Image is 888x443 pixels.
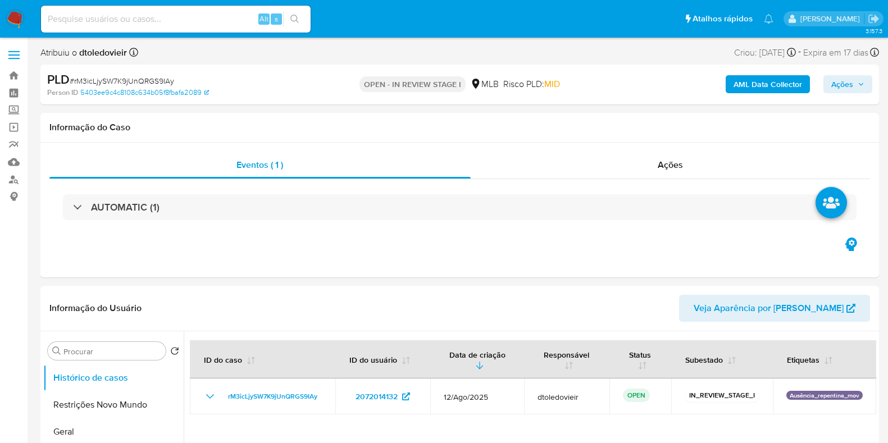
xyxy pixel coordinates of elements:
span: Ações [831,75,853,93]
p: danilo.toledo@mercadolivre.com [800,13,864,24]
span: Atalhos rápidos [693,13,753,25]
span: Eventos ( 1 ) [236,158,283,171]
h1: Informação do Usuário [49,303,142,314]
input: Pesquise usuários ou casos... [41,12,311,26]
span: Veja Aparência por [PERSON_NAME] [694,295,844,322]
a: Notificações [764,14,773,24]
b: PLD [47,70,70,88]
button: Ações [823,75,872,93]
span: Ações [658,158,683,171]
span: s [275,13,278,24]
p: OPEN - IN REVIEW STAGE I [359,76,466,92]
a: Sair [868,13,880,25]
span: - [798,45,801,60]
button: Histórico de casos [43,364,184,391]
div: Criou: [DATE] [734,45,796,60]
button: search-icon [283,11,306,27]
b: Person ID [47,88,78,98]
h3: AUTOMATIC (1) [91,201,160,213]
button: Retornar ao pedido padrão [170,346,179,359]
b: AML Data Collector [734,75,802,93]
input: Procurar [63,346,161,357]
span: # rM3icLjySW7K9jUnQRGS9IAy [70,75,174,86]
div: AUTOMATIC (1) [63,194,857,220]
h1: Informação do Caso [49,122,870,133]
div: MLB [470,78,499,90]
span: Atribuiu o [40,47,127,59]
button: Restrições Novo Mundo [43,391,184,418]
button: Veja Aparência por [PERSON_NAME] [679,295,870,322]
button: Procurar [52,346,61,355]
span: MID [544,77,560,90]
span: Alt [259,13,268,24]
span: Expira em 17 dias [803,47,868,59]
button: AML Data Collector [726,75,810,93]
a: 5403ee9c4c8108c634b05f8fbafa2089 [80,88,209,98]
span: Risco PLD: [503,78,560,90]
b: dtoledovieir [77,46,127,59]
